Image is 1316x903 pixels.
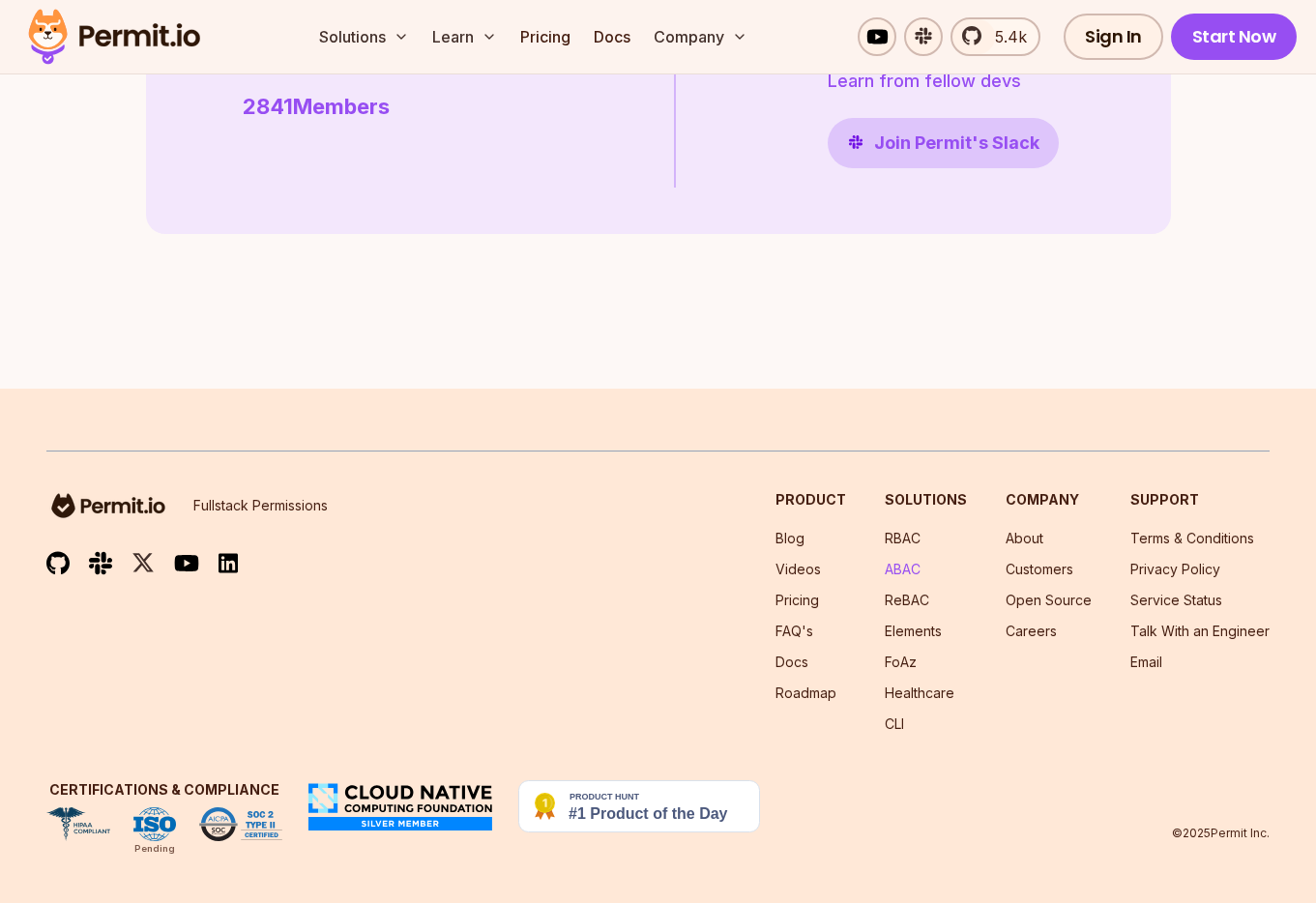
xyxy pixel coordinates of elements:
img: Permit.io - Never build permissions again | Product Hunt [518,780,760,832]
a: CLI [885,715,904,732]
a: Elements [885,623,942,639]
button: Solutions [311,17,417,56]
a: Pricing [512,17,578,56]
h3: Product [775,490,846,510]
a: ReBAC [885,592,929,608]
span: 5.4k [983,25,1027,48]
button: Company [646,17,755,56]
img: twitter [132,551,155,575]
img: linkedin [219,552,238,574]
a: Sign In [1064,14,1163,60]
img: HIPAA [46,807,110,842]
a: Pricing [775,592,819,608]
a: Start Now [1171,14,1298,60]
a: FAQ's [775,623,813,639]
a: Open Source [1006,592,1092,608]
p: 2841 Members [243,91,522,123]
a: Healthcare [885,685,954,701]
img: Permit logo [19,4,209,70]
a: Join Permit's Slack [828,118,1059,168]
img: github [46,551,70,575]
a: Terms & Conditions [1130,530,1254,546]
h3: Company [1006,490,1092,510]
p: © 2025 Permit Inc. [1172,826,1270,841]
a: Careers [1006,623,1057,639]
a: 5.4k [950,17,1040,56]
a: Videos [775,561,821,577]
h3: Solutions [885,490,967,510]
a: Blog [775,530,804,546]
a: Docs [775,654,808,670]
a: RBAC [885,530,921,546]
img: youtube [174,552,199,574]
a: About [1006,530,1043,546]
a: Privacy Policy [1130,561,1220,577]
h3: Support [1130,490,1270,510]
a: Docs [586,17,638,56]
a: Email [1130,654,1162,670]
img: logo [46,490,170,521]
a: Customers [1006,561,1073,577]
img: SOC [199,807,282,842]
a: Roadmap [775,685,836,701]
a: Service Status [1130,592,1222,608]
a: FoAz [885,654,917,670]
div: Pending [134,841,175,857]
p: Fullstack Permissions [193,496,328,515]
a: ABAC [885,561,921,577]
button: Learn [424,17,505,56]
img: slack [89,550,112,576]
a: Talk With an Engineer [1130,623,1270,639]
img: ISO [133,807,176,842]
h3: Certifications & Compliance [46,780,282,800]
